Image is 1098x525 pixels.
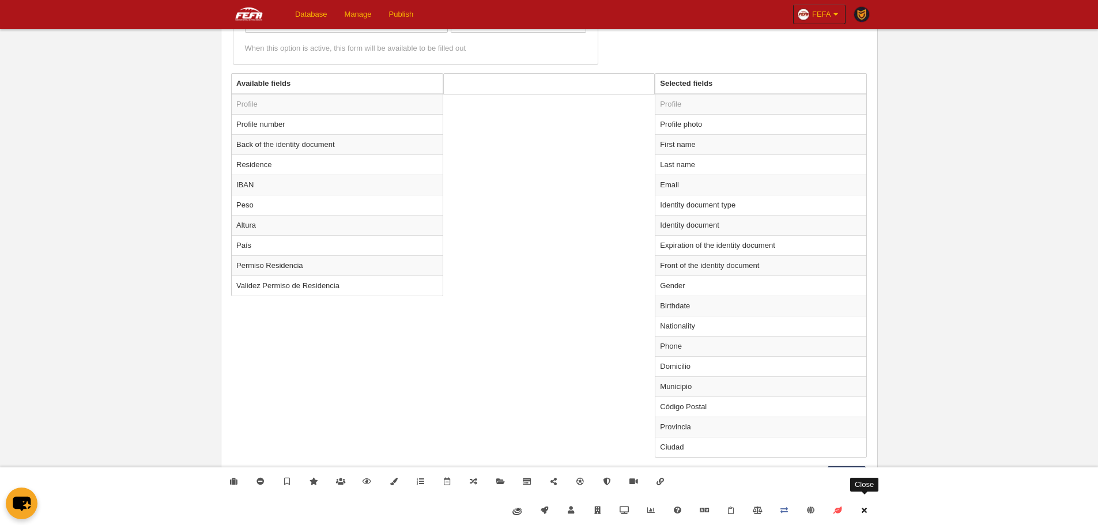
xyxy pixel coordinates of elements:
td: Peso [232,195,443,215]
td: Identity document type [655,195,866,215]
td: Profile photo [655,114,866,134]
td: Código Postal [655,396,866,417]
td: Last name [655,154,866,175]
td: Permiso Residencia [232,255,443,275]
img: fiware.svg [512,508,522,515]
td: Ciudad [655,437,866,457]
td: Nationality [655,316,866,336]
td: Provincia [655,417,866,437]
td: Profile [655,94,866,115]
td: Phone [655,336,866,356]
img: FEFA [221,7,277,21]
td: Validez Permiso de Residencia [232,275,443,296]
span: FEFA [812,9,831,20]
td: Birthdate [655,296,866,316]
td: Expiration of the identity document [655,235,866,255]
div: Close [850,478,878,492]
td: Identity document [655,215,866,235]
td: Altura [232,215,443,235]
td: Profile number [232,114,443,134]
td: IBAN [232,175,443,195]
img: PaK018JKw3ps.30x30.jpg [854,7,869,22]
td: Email [655,175,866,195]
img: Oazxt6wLFNvE.30x30.jpg [798,9,809,20]
td: Residence [232,154,443,175]
button: Create [828,466,865,485]
th: Available fields [232,74,443,94]
div: When this option is active, this form will be available to be filled out [245,43,586,54]
td: First name [655,134,866,154]
td: Profile [232,94,443,115]
td: País [232,235,443,255]
td: Front of the identity document [655,255,866,275]
a: FEFA [793,5,846,24]
td: Municipio [655,376,866,396]
td: Back of the identity document [232,134,443,154]
td: Domicilio [655,356,866,376]
th: Selected fields [655,74,866,94]
button: chat-button [6,488,37,519]
td: Gender [655,275,866,296]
